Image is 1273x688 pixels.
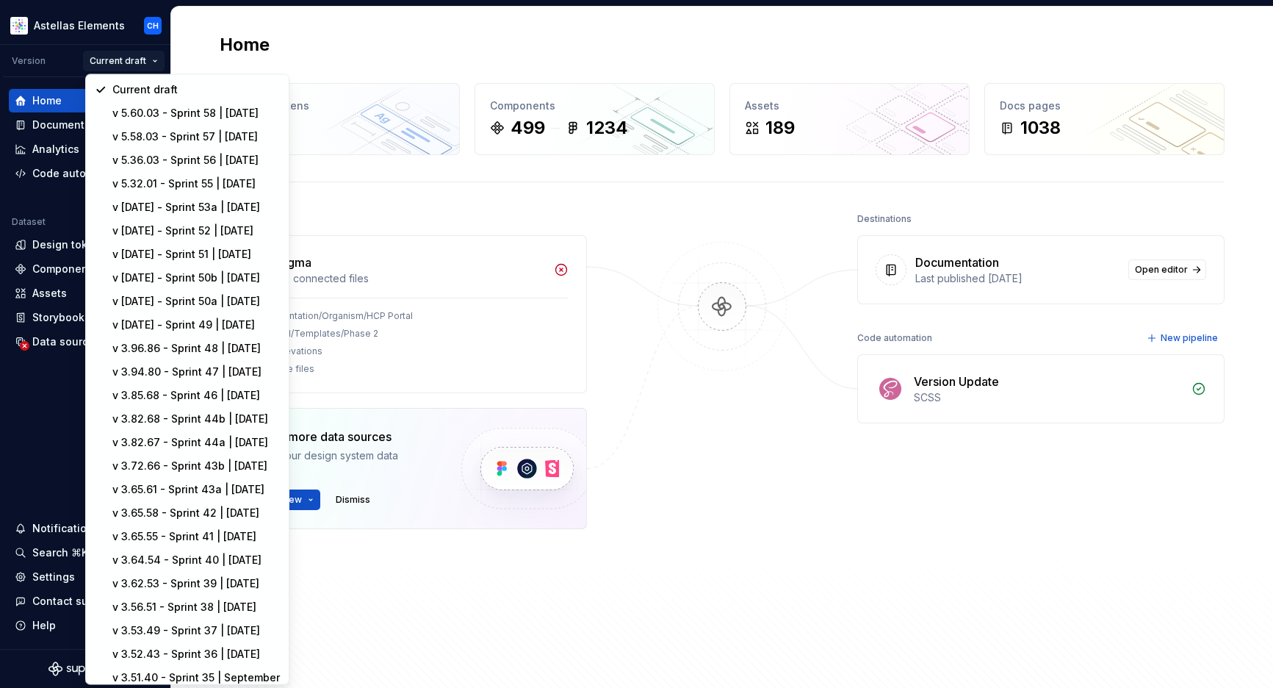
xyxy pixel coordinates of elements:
div: v 3.94.80 - Sprint 47 | [DATE] [112,365,280,379]
div: v 3.96.86 - Sprint 48 | [DATE] [112,341,280,356]
div: v 3.52.43 - Sprint 36 | [DATE] [112,647,280,662]
div: v 3.51.40 - Sprint 35 | September [112,670,280,685]
div: Current draft [112,82,280,97]
div: v 3.65.58 - Sprint 42 | [DATE] [112,506,280,520]
div: v [DATE] - Sprint 49 | [DATE] [112,318,280,332]
div: v [DATE] - Sprint 52 | [DATE] [112,223,280,238]
div: v 3.85.68 - Sprint 46 | [DATE] [112,388,280,403]
div: v 5.58.03 - Sprint 57 | [DATE] [112,129,280,144]
div: v 3.82.67 - Sprint 44a | [DATE] [112,435,280,450]
div: v 3.65.55 - Sprint 41 | [DATE] [112,529,280,544]
div: v 3.65.61 - Sprint 43a | [DATE] [112,482,280,497]
div: v 3.56.51 - Sprint 38 | [DATE] [112,600,280,614]
div: v 5.60.03 - Sprint 58 | [DATE] [112,106,280,121]
div: v 5.36.03 - Sprint 56 | [DATE] [112,153,280,168]
div: v [DATE] - Sprint 50a | [DATE] [112,294,280,309]
div: v [DATE] - Sprint 51 | [DATE] [112,247,280,262]
div: v [DATE] - Sprint 50b | [DATE] [112,270,280,285]
div: v 3.62.53 - Sprint 39 | [DATE] [112,576,280,591]
div: v 3.72.66 - Sprint 43b | [DATE] [112,459,280,473]
div: v [DATE] - Sprint 53a | [DATE] [112,200,280,215]
div: v 5.32.01 - Sprint 55 | [DATE] [112,176,280,191]
div: v 3.82.68 - Sprint 44b | [DATE] [112,412,280,426]
div: v 3.53.49 - Sprint 37 | [DATE] [112,623,280,638]
div: v 3.64.54 - Sprint 40 | [DATE] [112,553,280,567]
